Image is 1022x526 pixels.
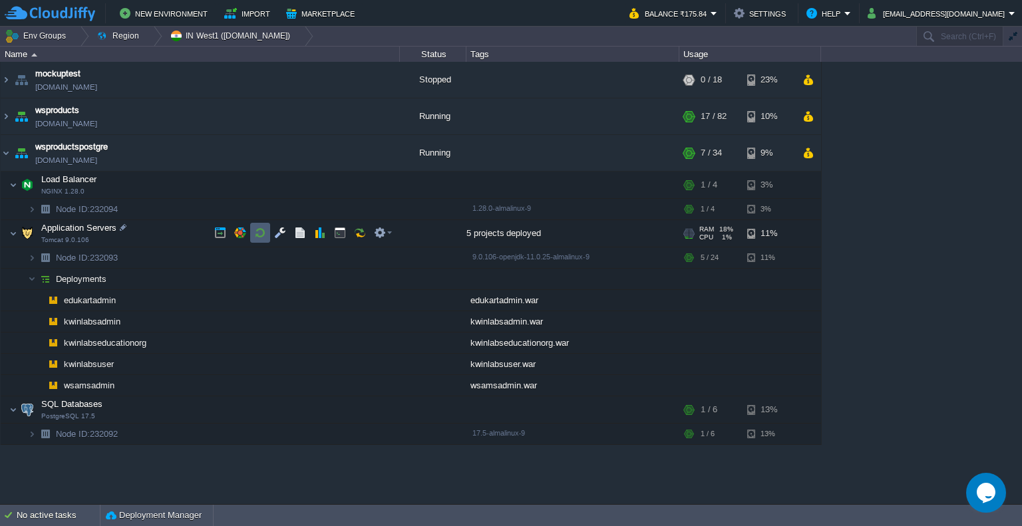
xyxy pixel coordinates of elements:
[1,98,11,134] img: AMDAwAAAACH5BAEAAAAALAAAAAABAAEAAAICRAEAOw==
[44,311,63,332] img: AMDAwAAAACH5BAEAAAAALAAAAAABAAEAAAICRAEAOw==
[472,204,531,212] span: 1.28.0-almalinux-9
[747,199,790,219] div: 3%
[120,5,212,21] button: New Environment
[12,135,31,171] img: AMDAwAAAACH5BAEAAAAALAAAAAABAAEAAAICRAEAOw==
[747,172,790,198] div: 3%
[56,204,90,214] span: Node ID:
[5,5,95,22] img: CloudJiffy
[12,62,31,98] img: AMDAwAAAACH5BAEAAAAALAAAAAABAAEAAAICRAEAOw==
[701,98,727,134] div: 17 / 82
[9,396,17,423] img: AMDAwAAAACH5BAEAAAAALAAAAAABAAEAAAICRAEAOw==
[40,222,118,233] span: Application Servers
[701,396,717,423] div: 1 / 6
[41,412,95,420] span: PostgreSQL 17.5
[466,290,679,311] div: edukartadmin.war
[17,505,100,526] div: No active tasks
[1,62,11,98] img: AMDAwAAAACH5BAEAAAAALAAAAAABAAEAAAICRAEAOw==
[55,203,120,215] a: Node ID:232094
[401,47,466,62] div: Status
[63,337,148,348] a: kwinlabseducationorg
[747,135,790,171] div: 9%
[719,233,732,241] span: 1%
[35,80,97,94] a: [DOMAIN_NAME]
[18,396,37,423] img: AMDAwAAAACH5BAEAAAAALAAAAAABAAEAAAICRAEAOw==
[28,247,36,268] img: AMDAwAAAACH5BAEAAAAALAAAAAABAAEAAAICRAEAOw==
[36,269,55,289] img: AMDAwAAAACH5BAEAAAAALAAAAAABAAEAAAICRAEAOw==
[1,135,11,171] img: AMDAwAAAACH5BAEAAAAALAAAAAABAAEAAAICRAEAOw==
[63,358,116,370] a: kwinlabsuser
[9,172,17,198] img: AMDAwAAAACH5BAEAAAAALAAAAAABAAEAAAICRAEAOw==
[5,27,71,45] button: Env Groups
[472,253,590,261] span: 9.0.106-openjdk-11.0.25-almalinux-9
[63,316,122,327] a: kwinlabsadmin
[35,104,79,117] span: wsproducts
[701,199,715,219] div: 1 / 4
[55,203,120,215] span: 232094
[96,27,144,45] button: Region
[28,269,36,289] img: AMDAwAAAACH5BAEAAAAALAAAAAABAAEAAAICRAEAOw==
[400,62,466,98] div: Stopped
[18,172,37,198] img: AMDAwAAAACH5BAEAAAAALAAAAAABAAEAAAICRAEAOw==
[224,5,274,21] button: Import
[747,424,790,444] div: 13%
[44,290,63,311] img: AMDAwAAAACH5BAEAAAAALAAAAAABAAEAAAICRAEAOw==
[170,27,295,45] button: IN West1 ([DOMAIN_NAME])
[400,135,466,171] div: Running
[286,5,359,21] button: Marketplace
[28,199,36,219] img: AMDAwAAAACH5BAEAAAAALAAAAAABAAEAAAICRAEAOw==
[40,174,98,185] span: Load Balancer
[35,140,108,154] a: wsproductspostgre
[18,220,37,247] img: AMDAwAAAACH5BAEAAAAALAAAAAABAAEAAAICRAEAOw==
[35,67,81,80] a: mockuptest
[28,424,36,444] img: AMDAwAAAACH5BAEAAAAALAAAAAABAAEAAAICRAEAOw==
[40,398,104,410] span: SQL Databases
[966,473,1009,513] iframe: chat widget
[747,62,790,98] div: 23%
[734,5,790,21] button: Settings
[106,509,202,522] button: Deployment Manager
[466,220,679,247] div: 5 projects deployed
[63,380,116,391] a: wsamsadmin
[31,53,37,57] img: AMDAwAAAACH5BAEAAAAALAAAAAABAAEAAAICRAEAOw==
[747,247,790,268] div: 11%
[40,174,98,184] a: Load BalancerNGINX 1.28.0
[44,375,63,396] img: AMDAwAAAACH5BAEAAAAALAAAAAABAAEAAAICRAEAOw==
[44,354,63,374] img: AMDAwAAAACH5BAEAAAAALAAAAAABAAEAAAICRAEAOw==
[40,223,118,233] a: Application ServersTomcat 9.0.106
[44,332,63,353] img: AMDAwAAAACH5BAEAAAAALAAAAAABAAEAAAICRAEAOw==
[701,135,722,171] div: 7 / 34
[701,172,717,198] div: 1 / 4
[699,233,713,241] span: CPU
[36,290,44,311] img: AMDAwAAAACH5BAEAAAAALAAAAAABAAEAAAICRAEAOw==
[467,47,679,62] div: Tags
[55,428,120,440] span: 232092
[56,253,90,263] span: Node ID:
[55,252,120,263] a: Node ID:232093
[747,396,790,423] div: 13%
[35,117,97,130] a: [DOMAIN_NAME]
[36,424,55,444] img: AMDAwAAAACH5BAEAAAAALAAAAAABAAEAAAICRAEAOw==
[55,273,108,285] a: Deployments
[400,98,466,134] div: Running
[55,428,120,440] a: Node ID:232092
[701,62,722,98] div: 0 / 18
[55,252,120,263] span: 232093
[466,375,679,396] div: wsamsadmin.war
[472,429,525,437] span: 17.5-almalinux-9
[12,98,31,134] img: AMDAwAAAACH5BAEAAAAALAAAAAABAAEAAAICRAEAOw==
[747,98,790,134] div: 10%
[36,247,55,268] img: AMDAwAAAACH5BAEAAAAALAAAAAABAAEAAAICRAEAOw==
[1,47,399,62] div: Name
[466,332,679,353] div: kwinlabseducationorg.war
[868,5,1009,21] button: [EMAIL_ADDRESS][DOMAIN_NAME]
[36,375,44,396] img: AMDAwAAAACH5BAEAAAAALAAAAAABAAEAAAICRAEAOw==
[36,311,44,332] img: AMDAwAAAACH5BAEAAAAALAAAAAABAAEAAAICRAEAOw==
[56,429,90,439] span: Node ID:
[701,247,719,268] div: 5 / 24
